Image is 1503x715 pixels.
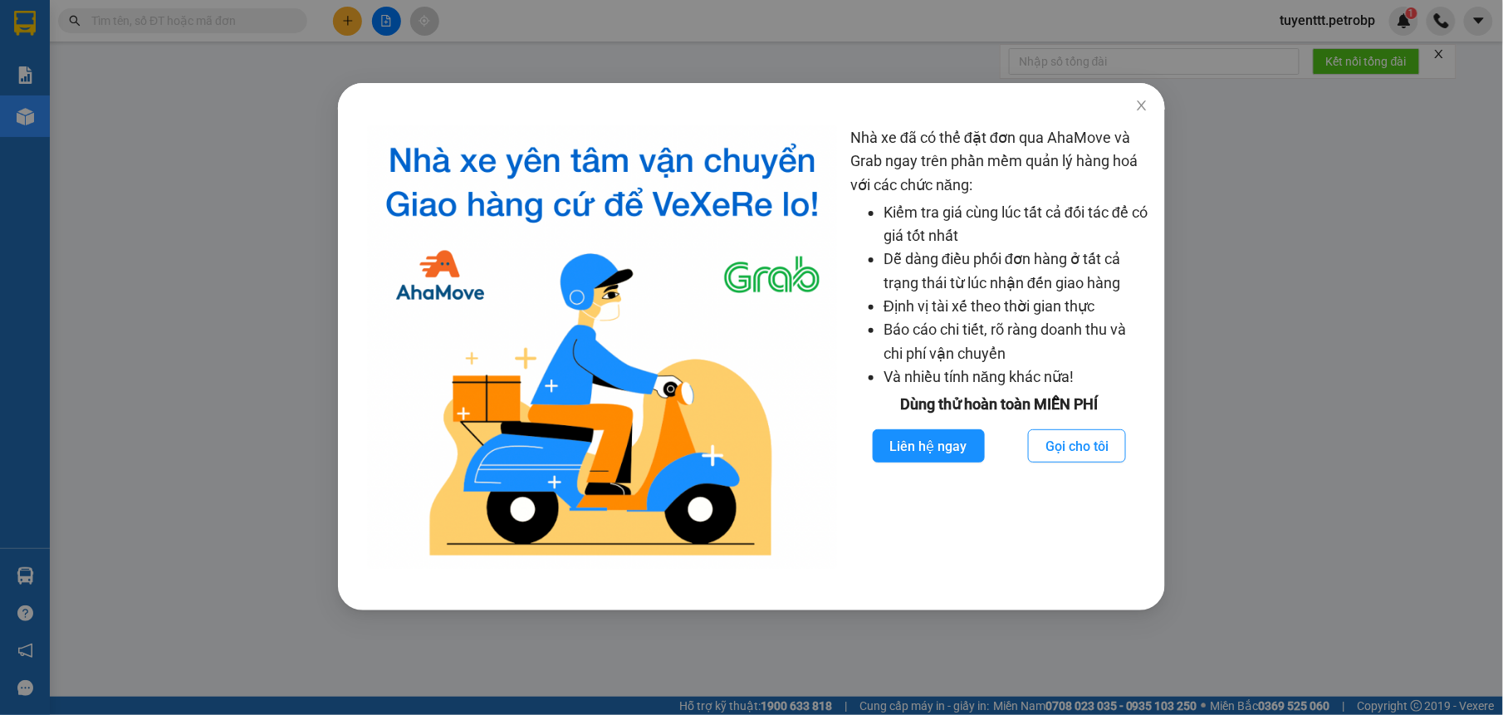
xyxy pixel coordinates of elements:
li: Và nhiều tính năng khác nữa! [884,365,1148,389]
span: Liên hệ ngay [890,436,967,457]
button: Liên hệ ngay [873,429,985,463]
div: Nhà xe đã có thể đặt đơn qua AhaMove và Grab ngay trên phần mềm quản lý hàng hoá với các chức năng: [850,126,1148,569]
button: Close [1119,83,1165,130]
img: logo [368,126,837,569]
span: Gọi cho tôi [1045,436,1109,457]
li: Định vị tài xế theo thời gian thực [884,295,1148,318]
li: Kiểm tra giá cùng lúc tất cả đối tác để có giá tốt nhất [884,201,1148,248]
li: Báo cáo chi tiết, rõ ràng doanh thu và chi phí vận chuyển [884,318,1148,365]
div: Dùng thử hoàn toàn MIỄN PHÍ [850,393,1148,416]
li: Dễ dàng điều phối đơn hàng ở tất cả trạng thái từ lúc nhận đến giao hàng [884,247,1148,295]
span: close [1135,99,1148,112]
button: Gọi cho tôi [1028,429,1126,463]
